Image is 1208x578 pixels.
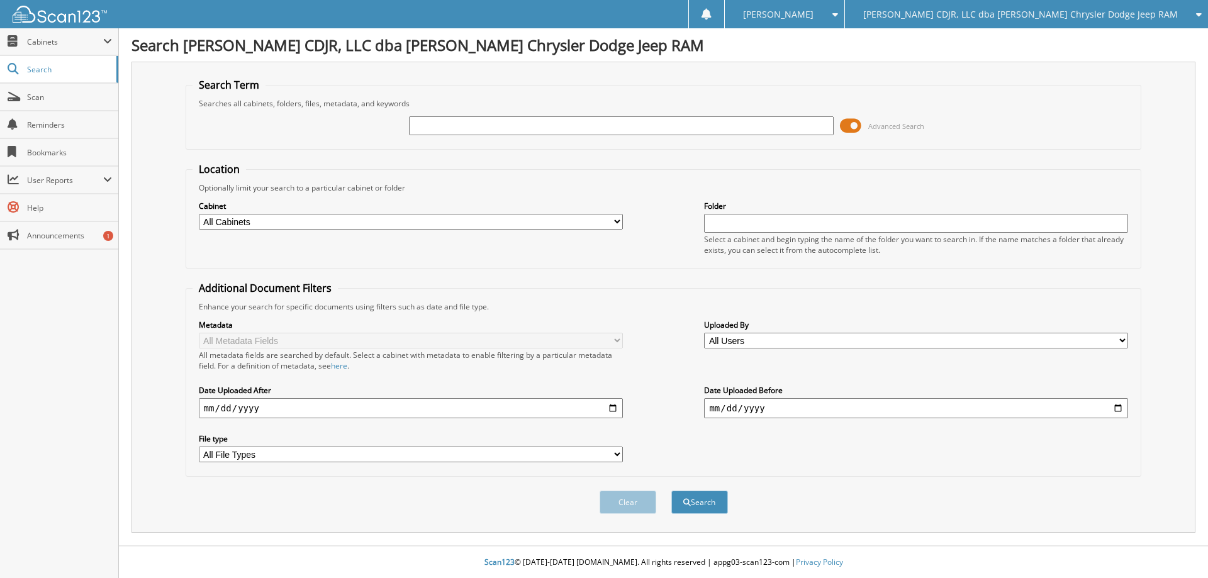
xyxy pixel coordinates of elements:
[193,281,338,295] legend: Additional Document Filters
[27,203,112,213] span: Help
[27,175,103,186] span: User Reports
[199,350,623,371] div: All metadata fields are searched by default. Select a cabinet with metadata to enable filtering b...
[1145,518,1208,578] iframe: Chat Widget
[27,230,112,241] span: Announcements
[193,301,1135,312] div: Enhance your search for specific documents using filters such as date and file type.
[193,162,246,176] legend: Location
[199,398,623,418] input: start
[27,119,112,130] span: Reminders
[868,121,924,131] span: Advanced Search
[331,360,347,371] a: here
[27,64,110,75] span: Search
[193,98,1135,109] div: Searches all cabinets, folders, files, metadata, and keywords
[27,92,112,103] span: Scan
[743,11,814,18] span: [PERSON_NAME]
[863,11,1178,18] span: [PERSON_NAME] CDJR, LLC dba [PERSON_NAME] Chrysler Dodge Jeep RAM
[671,491,728,514] button: Search
[704,234,1128,255] div: Select a cabinet and begin typing the name of the folder you want to search in. If the name match...
[796,557,843,567] a: Privacy Policy
[199,320,623,330] label: Metadata
[704,398,1128,418] input: end
[103,231,113,241] div: 1
[704,320,1128,330] label: Uploaded By
[199,201,623,211] label: Cabinet
[27,147,112,158] span: Bookmarks
[199,433,623,444] label: File type
[199,385,623,396] label: Date Uploaded After
[193,78,266,92] legend: Search Term
[600,491,656,514] button: Clear
[131,35,1195,55] h1: Search [PERSON_NAME] CDJR, LLC dba [PERSON_NAME] Chrysler Dodge Jeep RAM
[704,385,1128,396] label: Date Uploaded Before
[484,557,515,567] span: Scan123
[704,201,1128,211] label: Folder
[27,36,103,47] span: Cabinets
[13,6,107,23] img: scan123-logo-white.svg
[119,547,1208,578] div: © [DATE]-[DATE] [DOMAIN_NAME]. All rights reserved | appg03-scan123-com |
[193,182,1135,193] div: Optionally limit your search to a particular cabinet or folder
